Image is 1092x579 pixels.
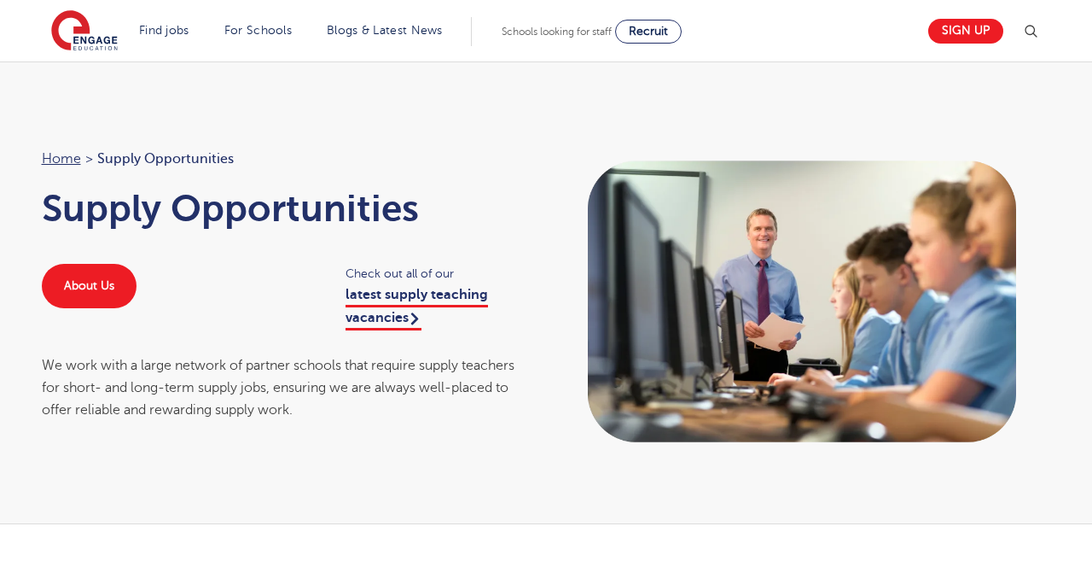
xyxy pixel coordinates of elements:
[346,264,529,284] span: Check out all of our
[615,20,682,44] a: Recruit
[629,25,668,38] span: Recruit
[346,287,488,330] a: latest supply teaching vacancies
[224,24,292,37] a: For Schools
[42,354,530,422] div: We work with a large network of partner schools that require supply teachers for short- and long-...
[42,148,530,170] nav: breadcrumb
[42,151,81,167] a: Home
[928,19,1003,44] a: Sign up
[85,151,93,167] span: >
[97,148,234,170] span: Supply Opportunities
[42,264,136,308] a: About Us
[42,187,530,230] h1: Supply Opportunities
[139,24,189,37] a: Find jobs
[327,24,443,37] a: Blogs & Latest News
[51,10,118,53] img: Engage Education
[502,26,612,38] span: Schools looking for staff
